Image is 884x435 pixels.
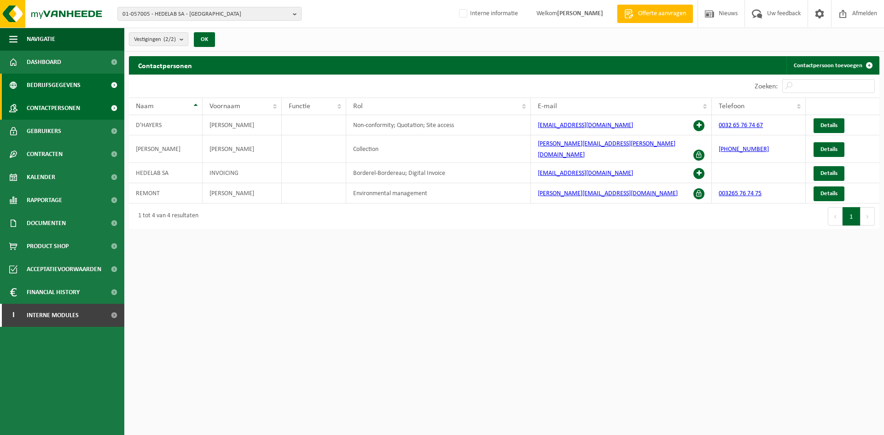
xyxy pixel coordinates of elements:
[719,122,763,129] a: 0032 65 76 74 67
[538,103,557,110] span: E-mail
[861,207,875,226] button: Next
[129,163,203,183] td: HEDELAB SA
[27,51,61,74] span: Dashboard
[27,281,80,304] span: Financial History
[820,122,837,128] span: Details
[27,258,101,281] span: Acceptatievoorwaarden
[538,140,675,158] a: [PERSON_NAME][EMAIL_ADDRESS][PERSON_NAME][DOMAIN_NAME]
[843,207,861,226] button: 1
[557,10,603,17] strong: [PERSON_NAME]
[129,32,188,46] button: Vestigingen(2/2)
[636,9,688,18] span: Offerte aanvragen
[129,183,203,203] td: REMONT
[136,103,154,110] span: Naam
[117,7,302,21] button: 01-057005 - HEDELAB SA - [GEOGRAPHIC_DATA]
[27,166,55,189] span: Kalender
[755,83,778,90] label: Zoeken:
[129,115,203,135] td: D'HAYERS
[346,115,531,135] td: Non-conformity; Quotation; Site access
[353,103,363,110] span: Rol
[346,183,531,203] td: Environmental management
[719,190,762,197] a: 003265 76 74 75
[163,36,176,42] count: (2/2)
[129,135,203,163] td: [PERSON_NAME]
[27,74,81,97] span: Bedrijfsgegevens
[457,7,518,21] label: Interne informatie
[814,166,844,181] a: Details
[719,146,769,153] a: [PHONE_NUMBER]
[134,208,198,225] div: 1 tot 4 van 4 resultaten
[27,212,66,235] span: Documenten
[820,170,837,176] span: Details
[27,235,69,258] span: Product Shop
[814,118,844,133] a: Details
[194,32,215,47] button: OK
[203,163,281,183] td: INVOICING
[828,207,843,226] button: Previous
[203,183,281,203] td: [PERSON_NAME]
[346,163,531,183] td: Borderel-Bordereau; Digital Invoice
[538,190,678,197] a: [PERSON_NAME][EMAIL_ADDRESS][DOMAIN_NAME]
[27,28,55,51] span: Navigatie
[814,142,844,157] a: Details
[27,143,63,166] span: Contracten
[289,103,310,110] span: Functie
[27,189,62,212] span: Rapportage
[27,304,79,327] span: Interne modules
[203,135,281,163] td: [PERSON_NAME]
[209,103,240,110] span: Voornaam
[122,7,289,21] span: 01-057005 - HEDELAB SA - [GEOGRAPHIC_DATA]
[820,146,837,152] span: Details
[27,97,80,120] span: Contactpersonen
[27,120,61,143] span: Gebruikers
[538,122,633,129] a: [EMAIL_ADDRESS][DOMAIN_NAME]
[129,56,201,74] h2: Contactpersonen
[346,135,531,163] td: Collection
[9,304,17,327] span: I
[134,33,176,46] span: Vestigingen
[814,186,844,201] a: Details
[719,103,744,110] span: Telefoon
[203,115,281,135] td: [PERSON_NAME]
[820,191,837,197] span: Details
[617,5,693,23] a: Offerte aanvragen
[538,170,633,177] a: [EMAIL_ADDRESS][DOMAIN_NAME]
[786,56,878,75] a: Contactpersoon toevoegen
